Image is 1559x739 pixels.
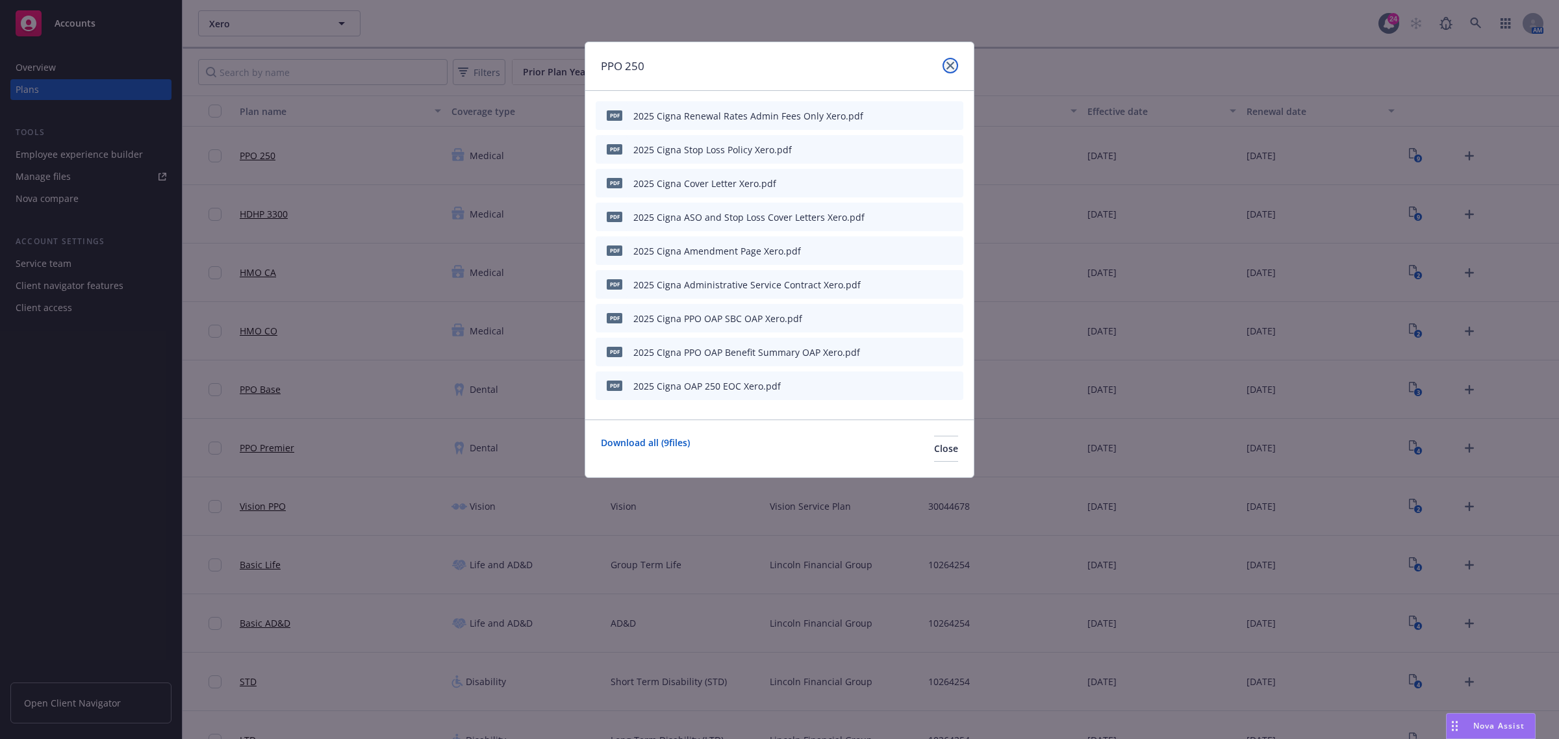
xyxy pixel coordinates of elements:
[633,109,863,123] div: 2025 Cigna Renewal Rates Admin Fees Only Xero.pdf
[905,143,915,157] button: download file
[948,109,958,123] button: archive file
[926,177,937,190] button: preview file
[607,347,622,357] span: pdf
[607,212,622,221] span: pdf
[633,345,860,359] div: 2025 CIgna PPO OAP Benefit Summary OAP Xero.pdf
[934,436,958,462] button: Close
[905,109,915,123] button: download file
[948,278,958,292] button: archive file
[607,381,622,390] span: pdf
[633,379,781,393] div: 2025 Cigna OAP 250 EOC Xero.pdf
[607,279,622,289] span: pdf
[926,244,937,258] button: preview file
[926,312,937,325] button: preview file
[607,110,622,120] span: pdf
[926,143,937,157] button: preview file
[633,244,801,258] div: 2025 Cigna Amendment Page Xero.pdf
[934,442,958,455] span: Close
[607,144,622,154] span: pdf
[948,312,958,325] button: archive file
[1446,713,1536,739] button: Nova Assist
[633,177,776,190] div: 2025 Cigna Cover Letter Xero.pdf
[926,345,937,359] button: preview file
[607,178,622,188] span: pdf
[633,210,865,224] div: 2025 Cigna ASO and Stop Loss Cover Letters Xero.pdf
[633,278,861,292] div: 2025 Cigna Administrative Service Contract Xero.pdf
[926,278,937,292] button: preview file
[905,345,915,359] button: download file
[607,313,622,323] span: pdf
[948,379,958,393] button: archive file
[926,379,937,393] button: preview file
[601,436,690,462] a: Download all ( 9 files)
[948,210,958,224] button: archive file
[905,244,915,258] button: download file
[1473,720,1525,731] span: Nova Assist
[633,312,802,325] div: 2025 Cigna PPO OAP SBC OAP Xero.pdf
[948,244,958,258] button: archive file
[948,143,958,157] button: archive file
[905,278,915,292] button: download file
[943,58,958,73] a: close
[905,379,915,393] button: download file
[926,210,937,224] button: preview file
[633,143,792,157] div: 2025 Cigna Stop Loss Policy Xero.pdf
[948,345,958,359] button: archive file
[1447,714,1463,738] div: Drag to move
[601,58,644,75] h1: PPO 250
[926,109,937,123] button: preview file
[905,312,915,325] button: download file
[905,210,915,224] button: download file
[607,245,622,255] span: pdf
[948,177,958,190] button: archive file
[905,177,915,190] button: download file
